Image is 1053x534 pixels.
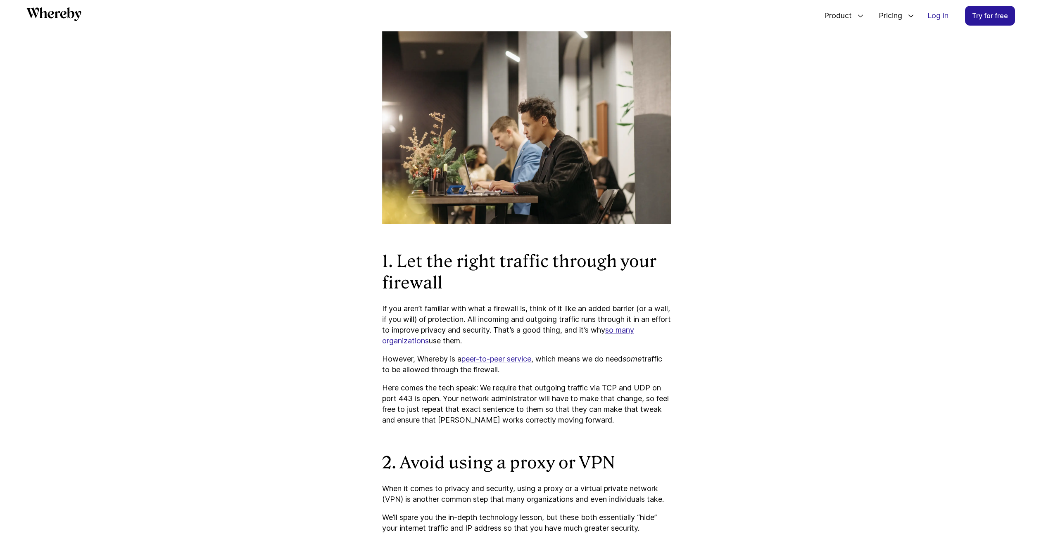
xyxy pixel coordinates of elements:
p: If you aren’t familiar with what a firewall is, think of it like an added barrier (or a wall, if ... [382,303,671,346]
p: When it comes to privacy and security, using a proxy or a virtual private network (VPN) is anothe... [382,483,671,505]
strong: 1. Let the right traffic through your firewall [382,251,656,293]
a: Whereby [26,7,81,24]
p: We’ll spare you the in-depth technology lesson, but these both essentially “hide” your internet t... [382,512,671,534]
a: peer-to-peer service [461,354,531,363]
strong: 2. Avoid using a proxy or VPN [382,453,615,473]
p: However, Whereby is a , which means we do need traffic to be allowed through the firewall. [382,354,671,375]
a: Try for free [965,6,1015,26]
p: Here comes the tech speak: We require that outgoing traffic via TCP and UDP on port 443 is open. ... [382,383,671,425]
svg: Whereby [26,7,81,21]
i: some [623,354,642,363]
span: Product [816,2,854,29]
a: Log in [921,6,955,25]
span: Pricing [870,2,904,29]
